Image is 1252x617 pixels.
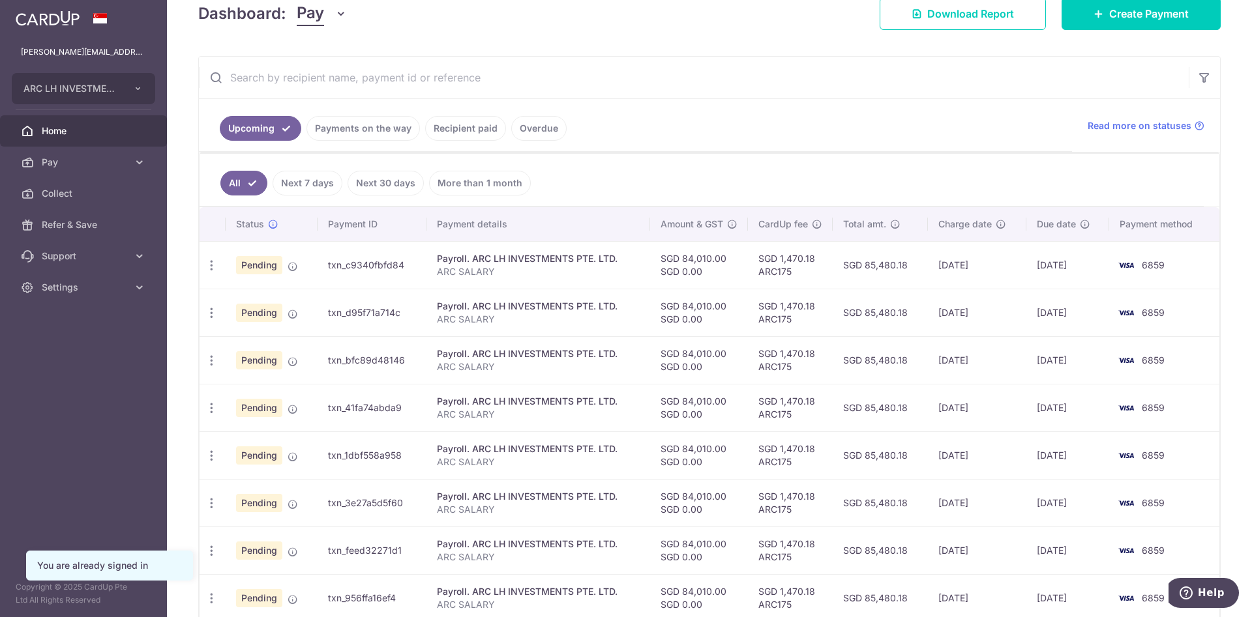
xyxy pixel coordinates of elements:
[1113,590,1139,606] img: Bank Card
[236,446,282,465] span: Pending
[437,598,640,611] p: ARC SALARY
[650,384,748,431] td: SGD 84,010.00 SGD 0.00
[833,241,928,289] td: SGD 85,480.18
[1113,495,1139,511] img: Bank Card
[833,384,928,431] td: SGD 85,480.18
[650,526,748,574] td: SGD 84,010.00 SGD 0.00
[650,479,748,526] td: SGD 84,010.00 SGD 0.00
[297,1,347,26] button: Pay
[748,384,833,431] td: SGD 1,470.18 ARC175
[437,265,640,278] p: ARC SALARY
[42,250,128,263] span: Support
[833,336,928,384] td: SGD 85,480.18
[1026,289,1109,336] td: [DATE]
[928,479,1026,526] td: [DATE]
[748,289,833,336] td: SGD 1,470.18 ARC175
[437,585,640,598] div: Payroll. ARC LH INVESTMENTS PTE. LTD.
[1088,119,1191,132] span: Read more on statuses
[437,313,640,326] p: ARC SALARY
[16,10,80,26] img: CardUp
[938,218,992,231] span: Charge date
[1142,259,1165,270] span: 6859
[198,2,286,25] h4: Dashboard:
[650,241,748,289] td: SGD 84,010.00 SGD 0.00
[437,538,640,551] div: Payroll. ARC LH INVESTMENTS PTE. LTD.
[429,171,531,195] a: More than 1 month
[42,187,128,200] span: Collect
[748,479,833,526] td: SGD 1,470.18 ARC175
[1109,6,1189,22] span: Create Payment
[297,1,324,26] span: Pay
[437,490,640,503] div: Payroll. ARC LH INVESTMENTS PTE. LTD.
[748,336,833,384] td: SGD 1,470.18 ARC175
[318,431,426,479] td: txn_1dbf558a958
[437,360,640,373] p: ARC SALARY
[236,589,282,607] span: Pending
[928,526,1026,574] td: [DATE]
[1142,545,1165,556] span: 6859
[833,431,928,479] td: SGD 85,480.18
[928,384,1026,431] td: [DATE]
[437,455,640,468] p: ARC SALARY
[220,116,301,141] a: Upcoming
[661,218,723,231] span: Amount & GST
[928,289,1026,336] td: [DATE]
[220,171,267,195] a: All
[318,384,426,431] td: txn_41fa74abda9
[1113,305,1139,321] img: Bank Card
[511,116,567,141] a: Overdue
[425,116,506,141] a: Recipient paid
[1142,592,1165,603] span: 6859
[1113,352,1139,368] img: Bank Card
[437,551,640,564] p: ARC SALARY
[236,304,282,322] span: Pending
[748,241,833,289] td: SGD 1,470.18 ARC175
[21,46,146,59] p: [PERSON_NAME][EMAIL_ADDRESS][DOMAIN_NAME]
[1142,497,1165,508] span: 6859
[437,503,640,516] p: ARC SALARY
[1113,448,1139,463] img: Bank Card
[318,241,426,289] td: txn_c9340fbfd84
[1088,119,1204,132] a: Read more on statuses
[318,526,426,574] td: txn_feed32271d1
[748,526,833,574] td: SGD 1,470.18 ARC175
[437,300,640,313] div: Payroll. ARC LH INVESTMENTS PTE. LTD.
[437,347,640,360] div: Payroll. ARC LH INVESTMENTS PTE. LTD.
[318,289,426,336] td: txn_d95f71a714c
[1113,543,1139,558] img: Bank Card
[236,218,264,231] span: Status
[1113,400,1139,416] img: Bank Card
[42,156,128,169] span: Pay
[437,408,640,421] p: ARC SALARY
[1142,307,1165,318] span: 6859
[748,431,833,479] td: SGD 1,470.18 ARC175
[236,494,282,512] span: Pending
[1026,241,1109,289] td: [DATE]
[650,336,748,384] td: SGD 84,010.00 SGD 0.00
[318,336,426,384] td: txn_bfc89d48146
[833,479,928,526] td: SGD 85,480.18
[927,6,1014,22] span: Download Report
[1026,384,1109,431] td: [DATE]
[1037,218,1076,231] span: Due date
[348,171,424,195] a: Next 30 days
[318,479,426,526] td: txn_3e27a5d5f60
[833,289,928,336] td: SGD 85,480.18
[42,218,128,231] span: Refer & Save
[650,431,748,479] td: SGD 84,010.00 SGD 0.00
[426,207,651,241] th: Payment details
[306,116,420,141] a: Payments on the way
[437,442,640,455] div: Payroll. ARC LH INVESTMENTS PTE. LTD.
[12,73,155,104] button: ARC LH INVESTMENTS PTE. LTD.
[236,541,282,560] span: Pending
[1026,479,1109,526] td: [DATE]
[650,289,748,336] td: SGD 84,010.00 SGD 0.00
[236,399,282,417] span: Pending
[758,218,808,231] span: CardUp fee
[1113,257,1139,273] img: Bank Card
[318,207,426,241] th: Payment ID
[1142,450,1165,461] span: 6859
[928,241,1026,289] td: [DATE]
[1142,354,1165,366] span: 6859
